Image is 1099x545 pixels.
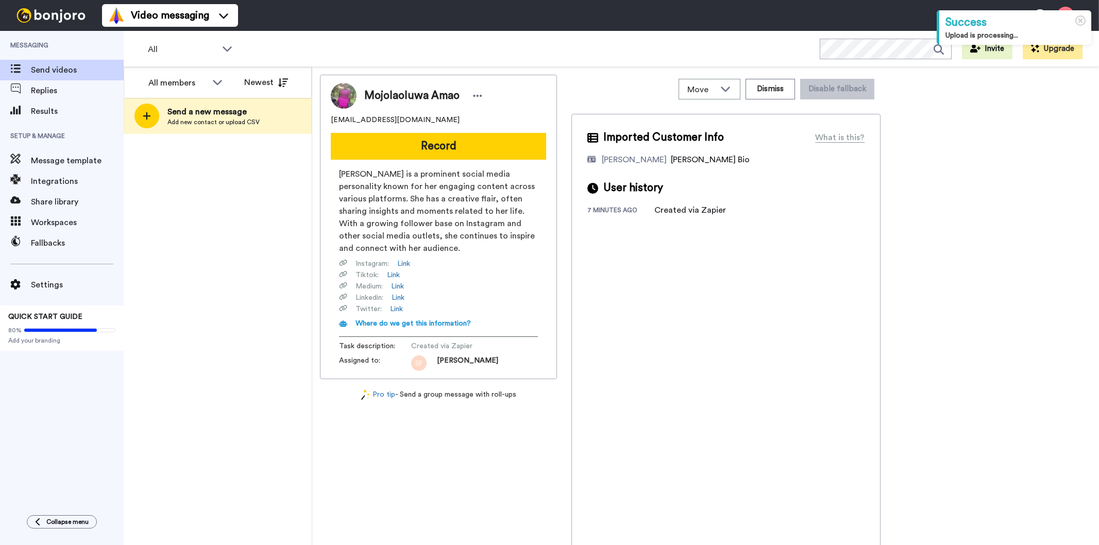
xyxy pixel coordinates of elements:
[356,281,383,292] span: Medium :
[31,279,124,291] span: Settings
[8,326,22,334] span: 80%
[671,156,750,164] span: [PERSON_NAME] Bio
[31,155,124,167] span: Message template
[361,389,395,400] a: Pro tip
[945,14,1085,30] div: Success
[31,175,124,188] span: Integrations
[411,341,509,351] span: Created via Zapier
[167,106,260,118] span: Send a new message
[356,293,383,303] span: Linkedin :
[361,389,370,400] img: magic-wand.svg
[331,115,460,125] span: [EMAIL_ADDRESS][DOMAIN_NAME]
[397,259,410,269] a: Link
[356,259,389,269] span: Instagram :
[8,336,115,345] span: Add your branding
[31,216,124,229] span: Workspaces
[356,270,379,280] span: Tiktok :
[364,88,460,104] span: Mojolaoluwa Amao
[815,131,865,144] div: What is this?
[587,206,654,216] div: 7 minutes ago
[603,130,724,145] span: Imported Customer Info
[654,204,726,216] div: Created via Zapier
[8,313,82,320] span: QUICK START GUIDE
[46,518,89,526] span: Collapse menu
[1023,39,1083,59] button: Upgrade
[31,196,124,208] span: Share library
[687,83,715,96] span: Move
[31,64,124,76] span: Send videos
[131,8,209,23] span: Video messaging
[746,79,795,99] button: Dismiss
[411,355,427,371] img: sf.png
[356,304,382,314] span: Twitter :
[31,84,124,97] span: Replies
[331,83,357,109] img: Image of Mojolaoluwa Amao
[108,7,125,24] img: vm-color.svg
[390,304,403,314] a: Link
[12,8,90,23] img: bj-logo-header-white.svg
[962,39,1012,59] button: Invite
[945,30,1085,41] div: Upload is processing...
[320,389,557,400] div: - Send a group message with roll-ups
[800,79,874,99] button: Disable fallback
[356,320,471,327] span: Where do we get this information?
[437,355,498,371] span: [PERSON_NAME]
[148,43,217,56] span: All
[339,341,411,351] span: Task description :
[339,355,411,371] span: Assigned to:
[391,281,404,292] a: Link
[167,118,260,126] span: Add new contact or upload CSV
[27,515,97,529] button: Collapse menu
[148,77,207,89] div: All members
[387,270,400,280] a: Link
[31,105,124,117] span: Results
[392,293,404,303] a: Link
[603,180,663,196] span: User history
[339,168,538,254] span: [PERSON_NAME] is a prominent social media personality known for her engaging content across vario...
[602,154,667,166] div: [PERSON_NAME]
[331,133,546,160] button: Record
[236,72,296,93] button: Newest
[31,237,124,249] span: Fallbacks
